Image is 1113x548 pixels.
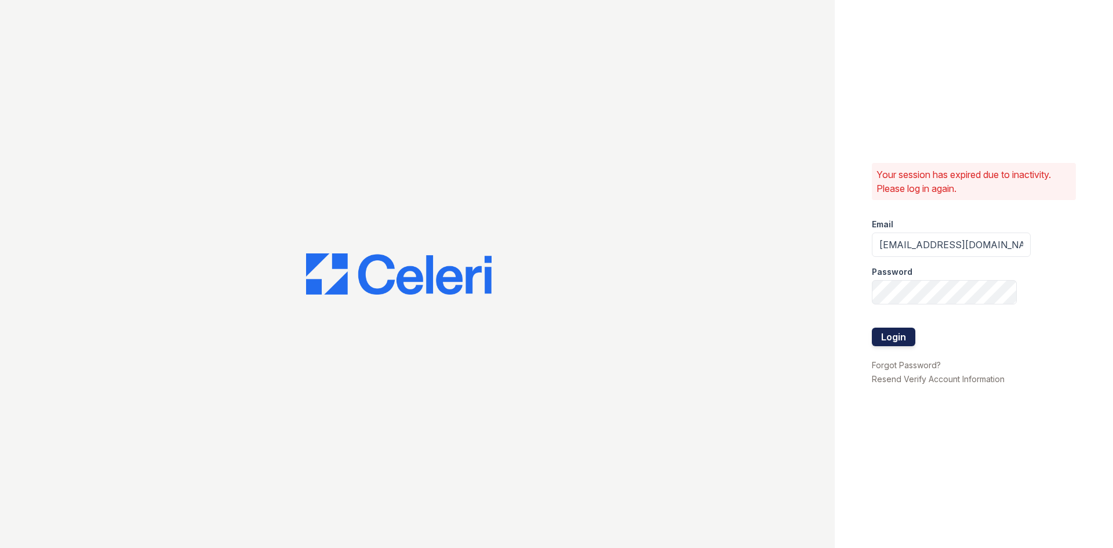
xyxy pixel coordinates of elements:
[306,253,492,295] img: CE_Logo_Blue-a8612792a0a2168367f1c8372b55b34899dd931a85d93a1a3d3e32e68fde9ad4.png
[872,219,893,230] label: Email
[872,360,941,370] a: Forgot Password?
[876,168,1071,195] p: Your session has expired due to inactivity. Please log in again.
[872,266,912,278] label: Password
[872,328,915,346] button: Login
[872,374,1005,384] a: Resend Verify Account Information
